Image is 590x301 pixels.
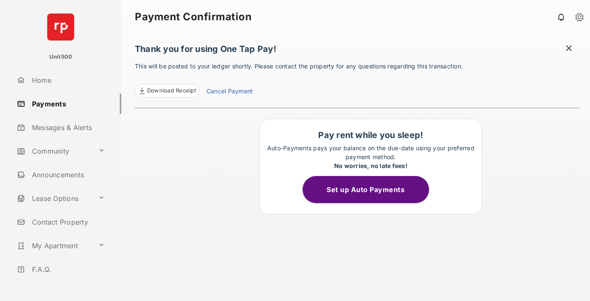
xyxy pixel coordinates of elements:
p: This will be posted to your ledger shortly. Please contact the property for any questions regardi... [135,62,580,98]
a: Contact Property [13,212,121,232]
button: Set up Auto Payments [303,176,429,203]
a: My Apartment [13,236,95,256]
a: Announcements [13,165,121,185]
a: Lease Options [13,188,95,209]
strong: Payment Confirmation [135,12,252,22]
a: Community [13,141,95,161]
h1: Thank you for using One Tap Pay! [135,44,580,58]
p: Auto-Payments pays your balance on the due-date using your preferred payment method. [264,144,477,170]
a: Payments [13,94,121,114]
a: Cancel Payment [206,87,253,98]
img: svg+xml;base64,PHN2ZyB4bWxucz0iaHR0cDovL3d3dy53My5vcmcvMjAwMC9zdmciIHdpZHRoPSI2NCIgaGVpZ2h0PSI2NC... [47,14,74,41]
a: Messages & Alerts [13,117,121,138]
a: F.A.Q. [13,259,121,279]
span: Download Receipt [147,87,196,95]
h1: Pay rent while you sleep! [264,130,477,140]
p: Unit500 [49,53,72,61]
a: Set up Auto Payments [303,185,439,194]
a: Home [13,70,121,90]
a: Download Receipt [135,84,200,98]
div: No worries, no late fees! [264,161,477,170]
